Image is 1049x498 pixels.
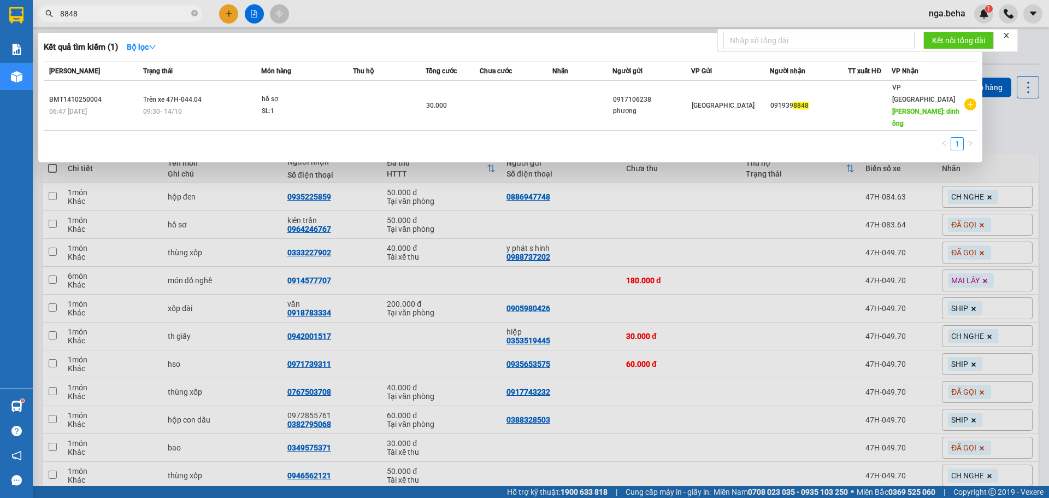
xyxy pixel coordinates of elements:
[261,67,291,75] span: Món hàng
[9,7,23,24] img: logo-vxr
[892,108,959,127] span: [PERSON_NAME]: dinh ông
[127,43,156,51] strong: Bộ lọc
[691,67,712,75] span: VP Gửi
[143,67,173,75] span: Trạng thái
[723,32,915,49] input: Nhập số tổng đài
[938,137,951,150] button: left
[848,67,881,75] span: TT xuất HĐ
[892,67,918,75] span: VP Nhận
[892,84,955,103] span: VP [GEOGRAPHIC_DATA]
[118,38,165,56] button: Bộ lọcdown
[793,102,809,109] span: 8848
[612,67,643,75] span: Người gửi
[44,42,118,53] h3: Kết quả tìm kiếm ( 1 )
[49,94,140,106] div: BMT1410250004
[11,426,22,436] span: question-circle
[967,140,974,147] span: right
[552,67,568,75] span: Nhãn
[11,450,22,461] span: notification
[426,67,457,75] span: Tổng cước
[11,71,22,83] img: warehouse-icon
[941,140,947,147] span: left
[143,96,202,103] span: Trên xe 47H-044.04
[143,108,182,115] span: 09:30 - 14/10
[60,8,189,20] input: Tìm tên, số ĐT hoặc mã đơn
[149,43,156,51] span: down
[11,475,22,485] span: message
[951,137,964,150] li: 1
[11,44,22,55] img: solution-icon
[262,106,344,118] div: SL: 1
[45,10,53,17] span: search
[964,98,976,110] span: plus-circle
[964,137,977,150] button: right
[191,10,198,16] span: close-circle
[770,100,848,112] div: 091939
[923,32,994,49] button: Kết nối tổng đài
[353,67,374,75] span: Thu hộ
[951,138,963,150] a: 1
[11,401,22,412] img: warehouse-icon
[262,93,344,106] div: hồ sơ
[49,67,100,75] span: [PERSON_NAME]
[938,137,951,150] li: Previous Page
[426,102,447,109] span: 30.000
[480,67,512,75] span: Chưa cước
[964,137,977,150] li: Next Page
[49,108,87,115] span: 06:47 [DATE]
[692,102,755,109] span: [GEOGRAPHIC_DATA]
[1003,32,1010,39] span: close
[613,94,691,106] div: 0917106238
[932,34,985,46] span: Kết nối tổng đài
[613,106,691,117] div: phượng
[770,67,805,75] span: Người nhận
[21,399,24,402] sup: 1
[191,9,198,19] span: close-circle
